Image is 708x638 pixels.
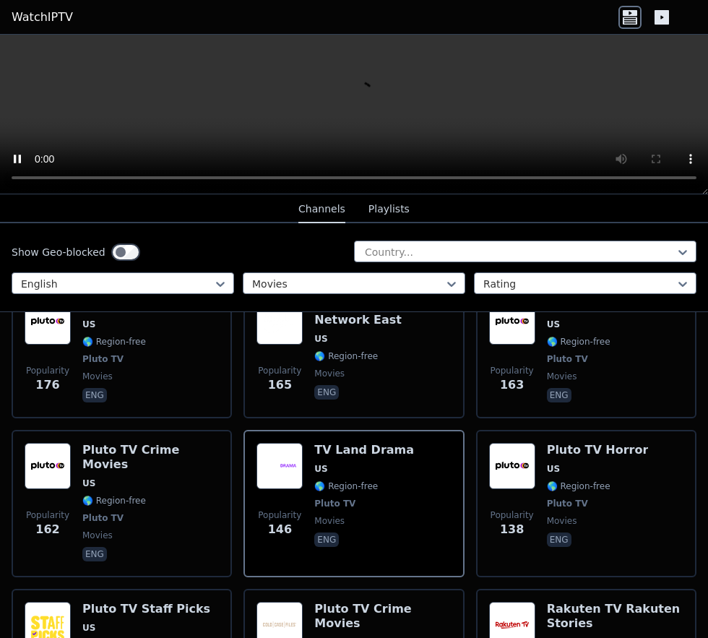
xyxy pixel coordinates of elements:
[314,333,327,345] span: US
[500,521,524,538] span: 138
[314,368,345,379] span: movies
[26,365,69,376] span: Popularity
[258,509,301,521] span: Popularity
[547,515,577,527] span: movies
[256,298,303,345] img: MyTime Movie Network East
[298,196,345,223] button: Channels
[314,602,451,631] h6: Pluto TV Crime Movies
[82,371,113,382] span: movies
[368,196,410,223] button: Playlists
[489,298,535,345] img: Pluto TV Cult Films
[82,512,124,524] span: Pluto TV
[35,376,59,394] span: 176
[547,463,560,475] span: US
[26,509,69,521] span: Popularity
[314,298,451,327] h6: MyTime Movie Network East
[35,521,59,538] span: 162
[12,245,105,259] label: Show Geo-blocked
[489,443,535,489] img: Pluto TV Horror
[25,298,71,345] img: Pluto TV Drama
[491,509,534,521] span: Popularity
[82,478,95,489] span: US
[314,515,345,527] span: movies
[256,443,303,489] img: TV Land Drama
[82,336,146,348] span: 🌎 Region-free
[547,480,610,492] span: 🌎 Region-free
[547,533,571,547] p: eng
[268,376,292,394] span: 165
[314,498,355,509] span: Pluto TV
[268,521,292,538] span: 146
[547,443,649,457] h6: Pluto TV Horror
[491,365,534,376] span: Popularity
[258,365,301,376] span: Popularity
[314,480,378,492] span: 🌎 Region-free
[82,495,146,506] span: 🌎 Region-free
[314,350,378,362] span: 🌎 Region-free
[82,530,113,541] span: movies
[547,388,571,402] p: eng
[314,463,327,475] span: US
[547,353,588,365] span: Pluto TV
[82,319,95,330] span: US
[547,371,577,382] span: movies
[82,547,107,561] p: eng
[500,376,524,394] span: 163
[314,443,414,457] h6: TV Land Drama
[547,336,610,348] span: 🌎 Region-free
[82,388,107,402] p: eng
[82,622,95,634] span: US
[25,443,71,489] img: Pluto TV Crime Movies
[314,533,339,547] p: eng
[82,353,124,365] span: Pluto TV
[547,498,588,509] span: Pluto TV
[547,319,560,330] span: US
[82,602,210,616] h6: Pluto TV Staff Picks
[547,602,683,631] h6: Rakuten TV Rakuten Stories
[82,443,219,472] h6: Pluto TV Crime Movies
[314,385,339,400] p: eng
[12,9,73,26] a: WatchIPTV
